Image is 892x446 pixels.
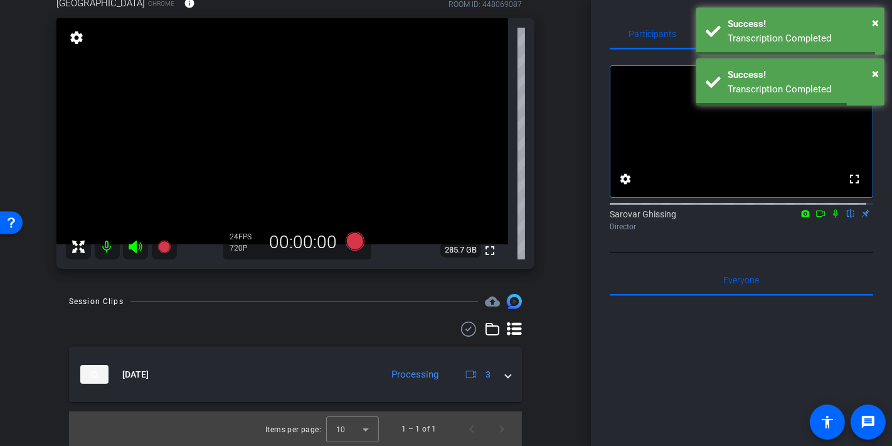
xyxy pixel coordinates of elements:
[861,415,876,430] mat-icon: message
[485,294,500,309] span: Destinations for your clips
[457,414,487,444] button: Previous page
[230,243,261,253] div: 720P
[69,295,124,308] div: Session Clips
[385,367,445,382] div: Processing
[872,64,879,83] button: Close
[820,415,835,430] mat-icon: accessibility
[487,414,517,444] button: Next page
[843,207,858,219] mat-icon: flip
[847,171,862,187] mat-icon: fullscreen
[80,365,109,384] img: thumb-nail
[485,294,500,309] mat-icon: cloud_upload
[401,423,437,435] div: 1 – 1 of 1
[69,347,522,402] mat-expansion-panel-header: thumb-nail[DATE]Processing3
[440,242,481,258] span: 285.7 GB
[872,13,879,32] button: Close
[618,171,633,187] mat-icon: settings
[629,30,677,38] span: Participants
[724,276,760,285] span: Everyone
[728,82,875,97] div: Transcription Completed
[728,68,875,82] div: Success!
[265,423,321,436] div: Items per page:
[507,294,522,309] img: Session clips
[872,15,879,30] span: ×
[482,243,497,258] mat-icon: fullscreen
[68,30,85,45] mat-icon: settings
[261,232,345,253] div: 00:00:00
[122,368,149,381] span: [DATE]
[728,17,875,31] div: Success!
[238,232,252,241] span: FPS
[872,66,879,81] span: ×
[610,208,873,232] div: Sarovar Ghissing
[728,31,875,46] div: Transcription Completed
[230,232,261,242] div: 24
[610,221,873,232] div: Director
[486,368,491,381] span: 3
